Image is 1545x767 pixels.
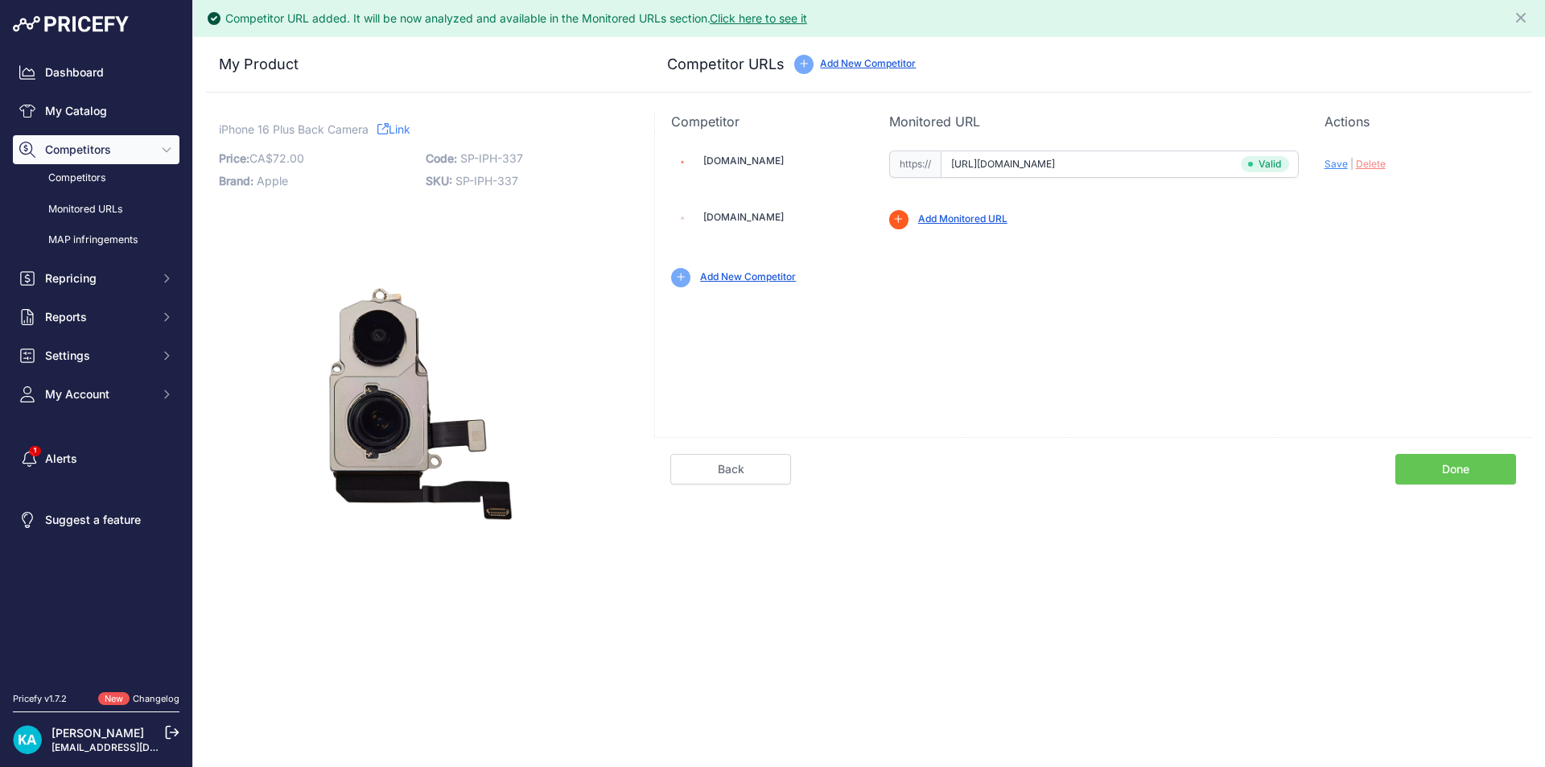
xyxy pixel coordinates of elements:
button: My Account [13,380,179,409]
nav: Sidebar [13,58,179,673]
span: | [1350,158,1353,170]
a: Done [1395,454,1516,485]
button: Repricing [13,264,179,293]
a: Changelog [133,693,179,704]
a: My Catalog [13,97,179,126]
a: Dashboard [13,58,179,87]
p: Competitor [671,112,863,131]
span: SKU: [426,174,452,188]
a: Competitors [13,164,179,192]
span: Brand: [219,174,253,188]
span: Settings [45,348,150,364]
span: Competitors [45,142,150,158]
span: Repricing [45,270,150,287]
span: New [98,692,130,706]
span: https:// [889,151,941,178]
span: Code: [426,151,457,165]
p: Monitored URL [889,112,1299,131]
a: Alerts [13,444,179,473]
a: [DOMAIN_NAME] [703,211,784,223]
span: Save [1325,158,1348,170]
span: Delete [1356,158,1386,170]
a: Add New Competitor [700,270,796,282]
div: Competitor URL added. It will be now analyzed and available in the Monitored URLs section. [225,10,807,27]
a: Add New Competitor [820,57,916,69]
button: Settings [13,341,179,370]
span: SP-IPH-337 [460,151,523,165]
button: Competitors [13,135,179,164]
span: My Account [45,386,150,402]
p: CA$ [219,147,416,170]
span: iPhone 16 Plus Back Camera [219,119,369,139]
a: Back [670,454,791,485]
a: MAP infringements [13,226,179,254]
span: SP-IPH-337 [455,174,518,188]
span: Price: [219,151,249,165]
span: Reports [45,309,150,325]
div: Pricefy v1.7.2 [13,692,67,706]
h3: Competitor URLs [667,53,785,76]
button: Close [1513,6,1532,26]
button: Reports [13,303,179,332]
a: [DOMAIN_NAME] [703,155,784,167]
input: mtech.shop/product [941,151,1299,178]
span: 72.00 [273,151,304,165]
a: [PERSON_NAME] [51,726,144,740]
a: Monitored URLs [13,196,179,224]
p: Actions [1325,112,1516,131]
span: Apple [257,174,288,188]
a: [EMAIL_ADDRESS][DOMAIN_NAME] [51,741,220,753]
a: Click here to see it [710,11,807,25]
h3: My Product [219,53,622,76]
img: Pricefy Logo [13,16,129,32]
a: Suggest a feature [13,505,179,534]
a: Add Monitored URL [918,212,1007,225]
a: Link [377,119,410,139]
